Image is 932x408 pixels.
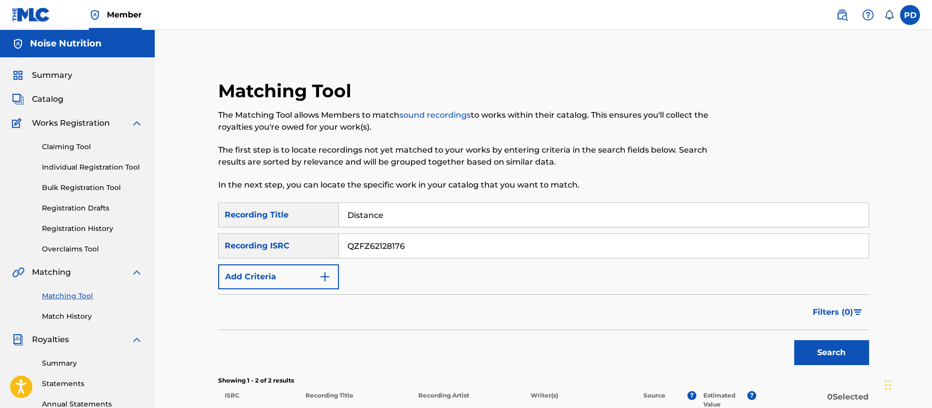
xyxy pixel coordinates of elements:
[32,117,110,129] span: Works Registration
[42,183,143,193] a: Bulk Registration Tool
[30,38,101,49] h5: Noise Nutrition
[218,264,339,289] button: Add Criteria
[747,391,756,400] span: ?
[12,69,24,81] img: Summary
[42,244,143,254] a: Overclaims Tool
[131,266,143,278] img: expand
[854,309,862,315] img: filter
[218,144,719,168] p: The first step is to locate recordings not yet matched to your works by entering criteria in the ...
[218,80,356,102] h2: Matching Tool
[218,109,719,133] p: The Matching Tool allows Members to match to works within their catalog. This ensures you'll coll...
[12,38,24,50] img: Accounts
[32,334,69,346] span: Royalties
[885,370,891,400] div: Drag
[807,300,869,325] button: Filters (0)
[862,9,874,21] img: help
[42,358,143,369] a: Summary
[12,7,50,22] img: MLC Logo
[12,93,24,105] img: Catalog
[42,142,143,152] a: Claiming Tool
[687,391,696,400] span: ?
[32,93,63,105] span: Catalog
[42,311,143,322] a: Match History
[884,10,894,20] div: Notifications
[89,9,101,21] img: Top Rightsholder
[858,5,878,25] div: Help
[32,69,72,81] span: Summary
[832,5,852,25] a: Public Search
[32,266,71,278] span: Matching
[131,117,143,129] img: expand
[12,117,25,129] img: Works Registration
[12,93,63,105] a: CatalogCatalog
[12,334,24,346] img: Royalties
[900,5,920,25] div: User Menu
[904,262,932,342] iframe: Resource Center
[218,376,869,385] p: Showing 1 - 2 of 2 results
[12,69,72,81] a: SummarySummary
[882,360,932,408] iframe: Chat Widget
[399,110,471,120] a: sound recordings
[218,203,869,370] form: Search Form
[319,271,331,283] img: 9d2ae6d4665cec9f34b9.svg
[12,266,24,278] img: Matching
[794,340,869,365] button: Search
[813,306,853,318] span: Filters ( 0 )
[42,223,143,234] a: Registration History
[42,291,143,301] a: Matching Tool
[107,9,142,20] span: Member
[42,379,143,389] a: Statements
[42,203,143,213] a: Registration Drafts
[836,9,848,21] img: search
[131,334,143,346] img: expand
[42,162,143,173] a: Individual Registration Tool
[218,179,719,191] p: In the next step, you can locate the specific work in your catalog that you want to match.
